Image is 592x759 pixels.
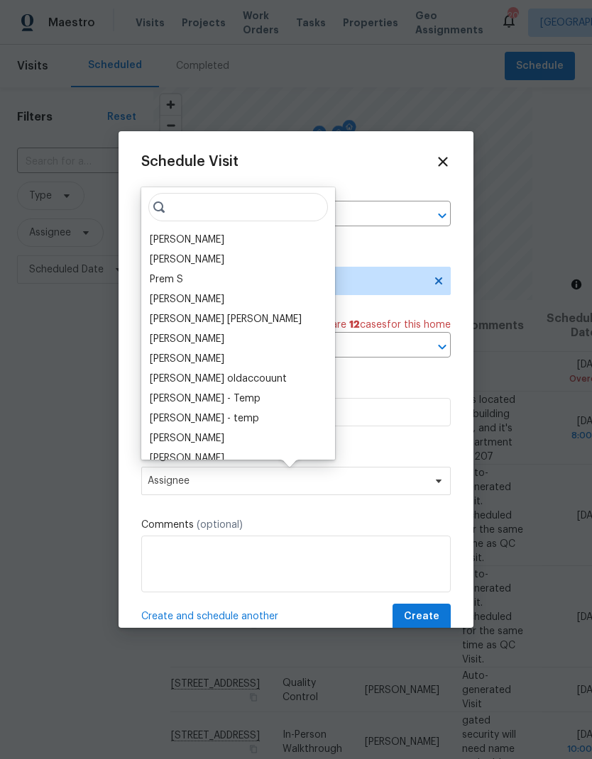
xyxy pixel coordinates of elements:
[150,392,261,406] div: [PERSON_NAME] - Temp
[150,272,183,287] div: Prem S
[150,332,224,346] div: [PERSON_NAME]
[148,475,426,487] span: Assignee
[141,518,451,532] label: Comments
[432,206,452,226] button: Open
[435,154,451,170] span: Close
[150,352,224,366] div: [PERSON_NAME]
[150,233,224,247] div: [PERSON_NAME]
[150,411,259,426] div: [PERSON_NAME] - temp
[349,320,360,330] span: 12
[141,187,451,201] label: Home
[393,604,451,630] button: Create
[141,609,278,624] span: Create and schedule another
[150,451,224,465] div: [PERSON_NAME]
[305,318,451,332] span: There are case s for this home
[404,608,439,626] span: Create
[150,292,224,306] div: [PERSON_NAME]
[197,520,243,530] span: (optional)
[150,312,302,326] div: [PERSON_NAME] [PERSON_NAME]
[141,155,239,169] span: Schedule Visit
[150,253,224,267] div: [PERSON_NAME]
[150,372,287,386] div: [PERSON_NAME] oldaccouunt
[432,337,452,357] button: Open
[150,431,224,445] div: [PERSON_NAME]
